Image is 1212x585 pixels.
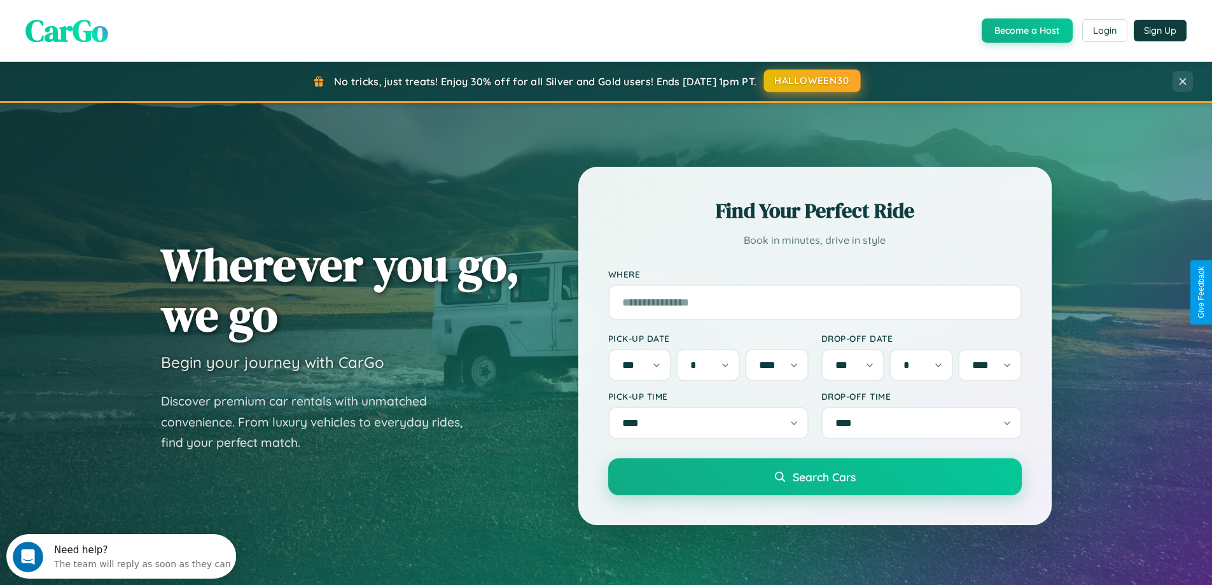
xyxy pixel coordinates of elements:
[5,5,237,40] div: Open Intercom Messenger
[6,534,236,579] iframe: Intercom live chat discovery launcher
[608,197,1022,225] h2: Find Your Perfect Ride
[1197,267,1206,318] div: Give Feedback
[1134,20,1187,41] button: Sign Up
[793,470,856,484] span: Search Cars
[821,391,1022,402] label: Drop-off Time
[608,231,1022,250] p: Book in minutes, drive in style
[13,542,43,572] iframe: Intercom live chat
[982,18,1073,43] button: Become a Host
[608,333,809,344] label: Pick-up Date
[334,75,756,88] span: No tricks, just treats! Enjoy 30% off for all Silver and Gold users! Ends [DATE] 1pm PT.
[1082,19,1127,42] button: Login
[608,269,1022,279] label: Where
[161,239,520,340] h1: Wherever you go, we go
[48,11,225,21] div: Need help?
[25,10,108,52] span: CarGo
[608,458,1022,495] button: Search Cars
[161,391,479,453] p: Discover premium car rentals with unmatched convenience. From luxury vehicles to everyday rides, ...
[764,69,861,92] button: HALLOWEEN30
[48,21,225,34] div: The team will reply as soon as they can
[608,391,809,402] label: Pick-up Time
[821,333,1022,344] label: Drop-off Date
[161,353,384,372] h3: Begin your journey with CarGo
